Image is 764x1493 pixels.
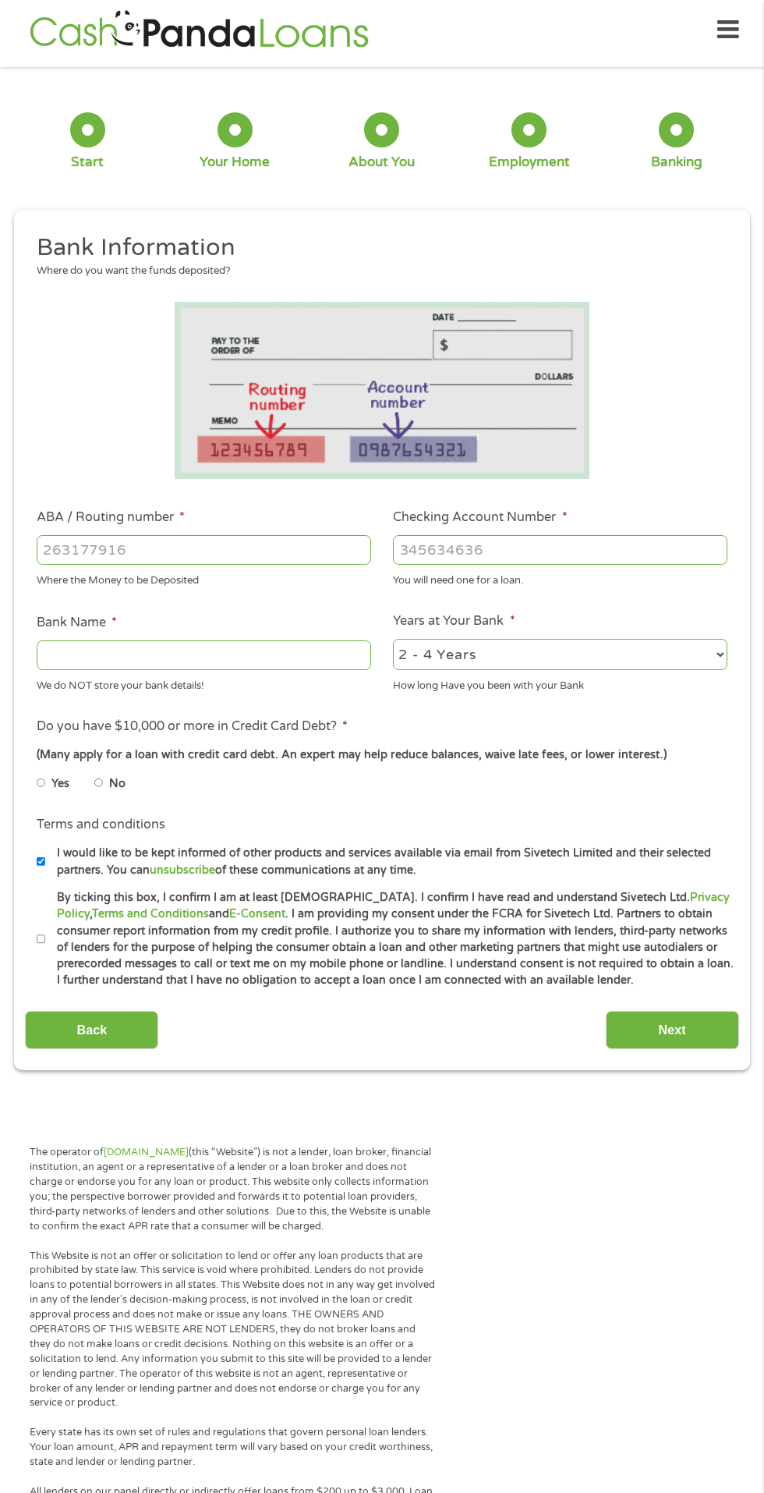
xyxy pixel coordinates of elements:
[229,907,285,920] a: E-Consent
[393,613,515,629] label: Years at Your Bank
[175,302,589,479] img: Routing number location
[37,673,371,694] div: We do NOT store your bank details!
[348,154,415,171] div: About You
[92,907,209,920] a: Terms and Conditions
[37,264,716,279] div: Where do you want the funds deposited?
[45,845,734,878] label: I would like to be kept informed of other products and services available via email from Sivetech...
[25,1011,158,1049] input: Back
[606,1011,739,1049] input: Next
[651,154,702,171] div: Banking
[104,1146,189,1158] a: [DOMAIN_NAME]
[30,1145,436,1233] p: The operator of (this “Website”) is not a lender, loan broker, financial institution, an agent or...
[393,535,727,565] input: 345634636
[37,535,371,565] input: 263177916
[393,673,727,694] div: How long Have you been with your Bank
[393,568,727,589] div: You will need one for a loan.
[200,154,270,171] div: Your Home
[37,568,371,589] div: Where the Money to be Deposited
[393,509,567,526] label: Checking Account Number
[37,509,185,526] label: ABA / Routing number
[37,232,716,264] h2: Bank Information
[109,775,126,793] label: No
[37,615,117,631] label: Bank Name
[71,154,104,171] div: Start
[37,817,165,833] label: Terms and conditions
[25,8,373,52] img: GetLoanNow Logo
[45,889,734,989] label: By ticking this box, I confirm I am at least [DEMOGRAPHIC_DATA]. I confirm I have read and unders...
[30,1425,436,1470] p: Every state has its own set of rules and regulations that govern personal loan lenders. Your loan...
[489,154,570,171] div: Employment
[37,718,348,735] label: Do you have $10,000 or more in Credit Card Debt?
[30,1249,436,1411] p: This Website is not an offer or solicitation to lend or offer any loan products that are prohibit...
[37,746,727,764] div: (Many apply for a loan with credit card debt. An expert may help reduce balances, waive late fees...
[150,864,215,877] a: unsubscribe
[51,775,69,793] label: Yes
